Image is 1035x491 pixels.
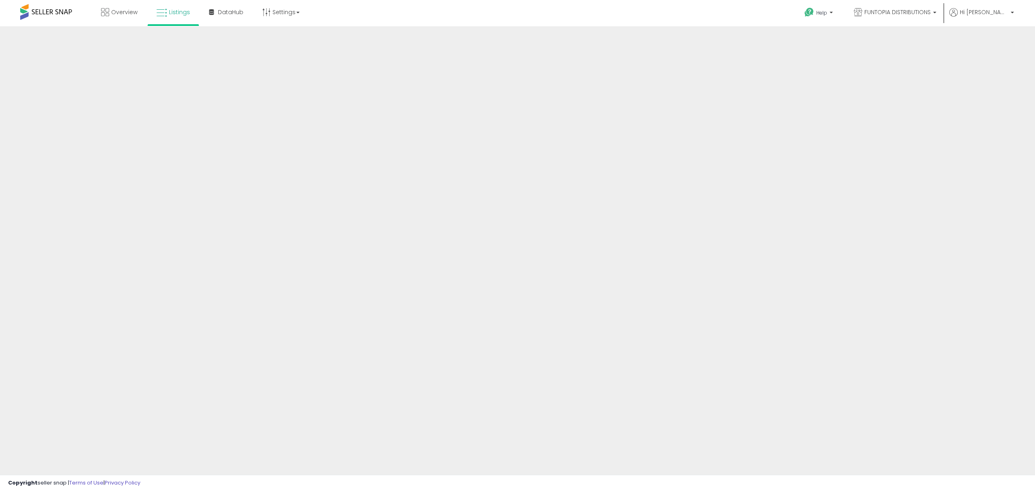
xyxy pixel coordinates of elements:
[169,8,190,16] span: Listings
[949,8,1014,26] a: Hi [PERSON_NAME]
[960,8,1008,16] span: Hi [PERSON_NAME]
[804,7,814,17] i: Get Help
[798,1,841,26] a: Help
[111,8,137,16] span: Overview
[218,8,243,16] span: DataHub
[816,9,827,16] span: Help
[864,8,931,16] span: FUNTOPIA DISTRIBUTIONS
